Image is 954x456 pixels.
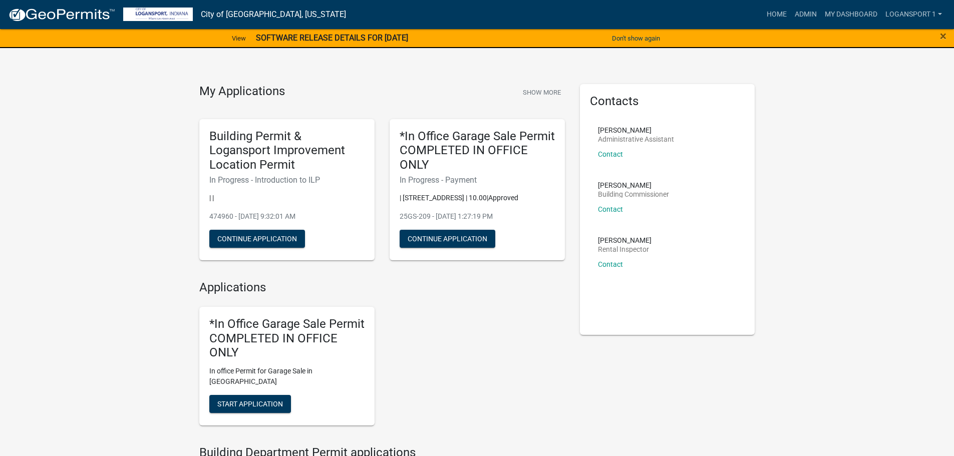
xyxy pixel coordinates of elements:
[881,5,946,24] a: Logansport 1
[199,280,565,295] h4: Applications
[598,246,652,253] p: Rental Inspector
[209,211,365,222] p: 474960 - [DATE] 9:32:01 AM
[209,175,365,185] h6: In Progress - Introduction to ILP
[940,30,946,42] button: Close
[201,6,346,23] a: City of [GEOGRAPHIC_DATA], [US_STATE]
[400,211,555,222] p: 25GS-209 - [DATE] 1:27:19 PM
[598,136,674,143] p: Administrative Assistant
[608,30,664,47] button: Don't show again
[209,129,365,172] h5: Building Permit & Logansport Improvement Location Permit
[598,127,674,134] p: [PERSON_NAME]
[228,30,250,47] a: View
[123,8,193,21] img: City of Logansport, Indiana
[400,193,555,203] p: | [STREET_ADDRESS] | 10.00|Approved
[209,193,365,203] p: | |
[400,175,555,185] h6: In Progress - Payment
[217,400,283,408] span: Start Application
[598,191,669,198] p: Building Commissioner
[209,366,365,387] p: In office Permit for Garage Sale in [GEOGRAPHIC_DATA]
[791,5,821,24] a: Admin
[590,94,745,109] h5: Contacts
[821,5,881,24] a: My Dashboard
[598,150,623,158] a: Contact
[209,395,291,413] button: Start Application
[598,260,623,268] a: Contact
[598,205,623,213] a: Contact
[598,182,669,189] p: [PERSON_NAME]
[763,5,791,24] a: Home
[400,129,555,172] h5: *In Office Garage Sale Permit COMPLETED IN OFFICE ONLY
[598,237,652,244] p: [PERSON_NAME]
[199,84,285,99] h4: My Applications
[209,230,305,248] button: Continue Application
[400,230,495,248] button: Continue Application
[940,29,946,43] span: ×
[256,33,408,43] strong: SOFTWARE RELEASE DETAILS FOR [DATE]
[519,84,565,101] button: Show More
[209,317,365,360] h5: *In Office Garage Sale Permit COMPLETED IN OFFICE ONLY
